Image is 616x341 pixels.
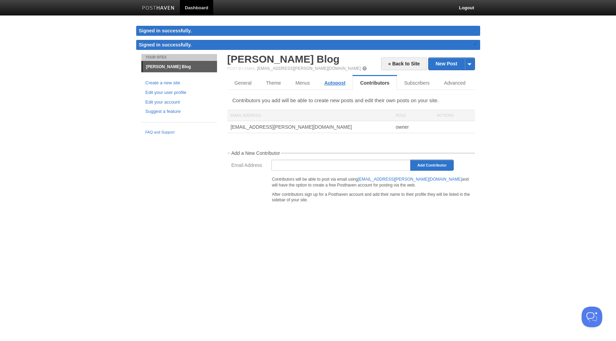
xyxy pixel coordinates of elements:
div: owner [392,121,434,133]
a: Edit your account [145,99,213,106]
img: Posthaven-bar [142,6,175,11]
input: Add Contributor [410,160,454,171]
div: [EMAIL_ADDRESS][PERSON_NAME][DOMAIN_NAME] [227,121,392,133]
span: Signed in successfully. [139,42,192,47]
a: New Post [429,58,474,70]
a: Contributors [353,76,397,90]
a: Subscribers [397,76,437,90]
label: Email Address [231,163,271,169]
div: Actions [434,110,475,121]
a: « Back to Site [381,57,427,70]
a: Autopost [317,76,353,90]
a: Suggest a feature [145,108,213,115]
iframe: Help Scout Beacon - Open [582,307,602,327]
a: Edit your user profile [145,89,213,96]
a: [PERSON_NAME] Blog [227,53,340,65]
a: General [227,76,259,90]
legend: Add a New Contributor [230,151,281,156]
a: Create a new site [145,79,213,87]
a: Menus [288,76,317,90]
a: [PERSON_NAME] Blog [143,61,217,72]
p: Contributors will be able to post via email using and will have the option to create a free Posth... [272,177,471,188]
a: Theme [259,76,288,90]
div: Signed in successfully. [136,26,480,36]
li: Your Sites [141,54,217,61]
p: After contributors sign up for a Posthaven account and add their name to their profile they will ... [272,192,471,203]
a: [EMAIL_ADDRESS][PERSON_NAME][DOMAIN_NAME] [358,177,462,182]
a: FAQ and Support [145,129,213,136]
div: Email Address [227,110,392,121]
p: Contributors you add will be able to create new posts and edit their own posts on your site. [233,97,470,104]
a: Advanced [437,76,473,90]
a: × [472,40,478,49]
a: [EMAIL_ADDRESS][PERSON_NAME][DOMAIN_NAME] [257,66,361,71]
span: Post by Email [227,66,256,71]
div: Role [392,110,434,121]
